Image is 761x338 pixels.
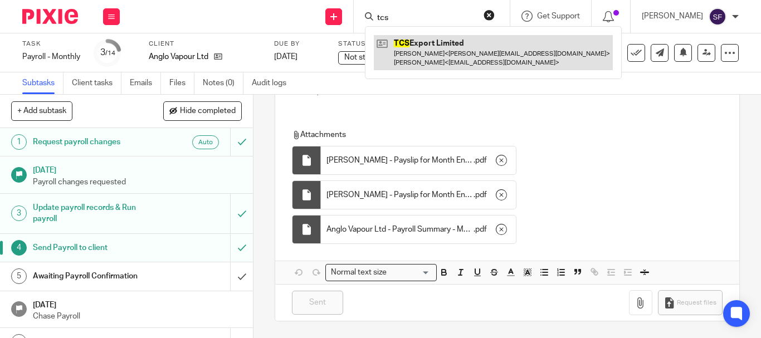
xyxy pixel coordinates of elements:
input: Search [376,13,476,23]
div: 1 [11,134,27,150]
a: Files [169,72,194,94]
p: Payroll changes requested [33,177,242,188]
img: Pixie [22,9,78,24]
div: Auto [192,135,219,149]
p: Attachments [292,129,717,140]
small: /14 [105,50,115,56]
div: 4 [11,240,27,256]
h1: Awaiting Payroll Confirmation [33,268,157,285]
span: Anglo Vapour Ltd - Payroll Summary - Month 6 [326,224,474,235]
h1: Update payroll records & Run payroll [33,199,157,228]
h1: [DATE] [33,162,242,176]
button: + Add subtask [11,101,72,120]
div: 3 [100,46,115,59]
h1: [DATE] [33,297,242,311]
span: pdf [475,189,487,200]
div: . [321,181,516,209]
div: Payroll - Monthly [22,51,80,62]
p: Anglo Vapour Ltd [149,51,208,62]
input: Sent [292,291,343,315]
span: [PERSON_NAME] - Payslip for Month Ending [DATE] [326,155,474,166]
span: pdf [475,224,487,235]
div: . [321,146,516,174]
img: svg%3E [709,8,726,26]
button: Request files [658,290,723,315]
span: [DATE] [274,53,297,61]
a: Notes (0) [203,72,243,94]
div: 3 [11,205,27,221]
a: Client tasks [72,72,121,94]
a: Audit logs [252,72,295,94]
div: . [321,215,516,243]
label: Status [338,40,450,48]
p: [PERSON_NAME] [642,11,703,22]
a: Emails [130,72,161,94]
label: Task [22,40,80,48]
label: Client [149,40,260,48]
span: Hide completed [180,107,236,116]
div: Search for option [325,264,437,281]
button: Clear [484,9,495,21]
label: Due by [274,40,324,48]
p: Chase Payroll [33,311,242,322]
h1: Request payroll changes [33,134,157,150]
h1: Send Payroll to client [33,239,157,256]
span: pdf [475,155,487,166]
span: Request files [677,298,716,307]
input: Search for option [390,267,430,278]
span: [PERSON_NAME] - Payslip for Month Ending [DATE] [326,189,474,200]
button: Hide completed [163,101,242,120]
span: Normal text size [328,267,389,278]
span: Not started [344,53,384,61]
div: 5 [11,268,27,284]
a: Subtasks [22,72,64,94]
span: Get Support [537,12,580,20]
